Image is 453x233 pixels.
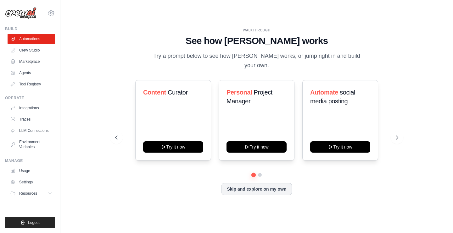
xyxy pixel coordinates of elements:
[115,28,398,33] div: WALKTHROUGH
[8,79,55,89] a: Tool Registry
[310,89,355,105] span: social media posting
[8,103,55,113] a: Integrations
[28,220,40,225] span: Logout
[143,141,203,153] button: Try it now
[5,26,55,31] div: Build
[8,177,55,187] a: Settings
[226,141,287,153] button: Try it now
[5,158,55,163] div: Manage
[8,137,55,152] a: Environment Variables
[168,89,188,96] span: Curator
[226,89,272,105] span: Project Manager
[151,51,362,70] p: Try a prompt below to see how [PERSON_NAME] works, or jump right in and build your own.
[310,89,338,96] span: Automate
[8,34,55,44] a: Automations
[143,89,166,96] span: Content
[8,114,55,124] a: Traces
[5,217,55,228] button: Logout
[226,89,252,96] span: Personal
[5,95,55,100] div: Operate
[221,183,292,195] button: Skip and explore on my own
[8,68,55,78] a: Agents
[115,35,398,46] h1: See how [PERSON_NAME] works
[8,126,55,136] a: LLM Connections
[19,191,37,196] span: Resources
[5,7,36,19] img: Logo
[310,141,370,153] button: Try it now
[8,166,55,176] a: Usage
[8,188,55,198] button: Resources
[8,45,55,55] a: Crew Studio
[8,57,55,67] a: Marketplace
